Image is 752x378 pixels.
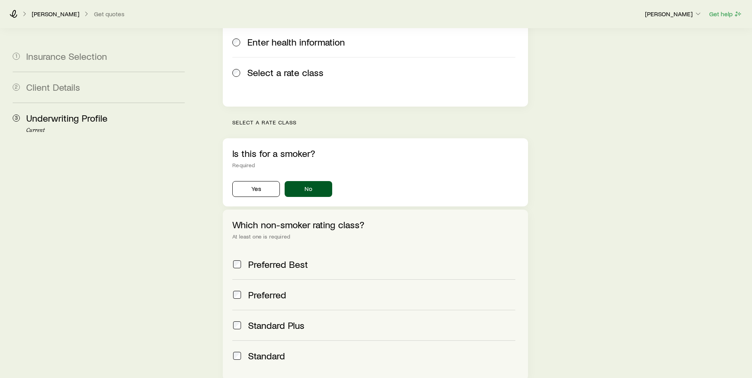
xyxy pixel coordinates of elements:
[232,38,240,46] input: Enter health information
[232,181,280,197] button: Yes
[247,36,345,48] span: Enter health information
[709,10,742,19] button: Get help
[233,291,241,299] input: Preferred
[232,233,519,240] div: At least one is required
[232,148,519,159] p: Is this for a smoker?
[232,162,519,168] div: Required
[26,127,185,134] p: Current
[233,352,241,360] input: Standard
[285,181,332,197] button: No
[248,289,286,300] span: Preferred
[26,112,107,124] span: Underwriting Profile
[13,115,20,122] span: 3
[232,69,240,77] input: Select a rate class
[94,10,125,18] button: Get quotes
[232,119,528,126] p: Select a rate class
[13,84,20,91] span: 2
[645,10,702,19] button: [PERSON_NAME]
[233,260,241,268] input: Preferred Best
[26,50,107,62] span: Insurance Selection
[26,81,80,93] span: Client Details
[233,321,241,329] input: Standard Plus
[232,219,519,230] p: Which non-smoker rating class?
[13,53,20,60] span: 1
[248,259,308,270] span: Preferred Best
[247,67,323,78] span: Select a rate class
[248,320,304,331] span: Standard Plus
[32,10,79,18] p: [PERSON_NAME]
[248,350,285,361] span: Standard
[645,10,702,18] p: [PERSON_NAME]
